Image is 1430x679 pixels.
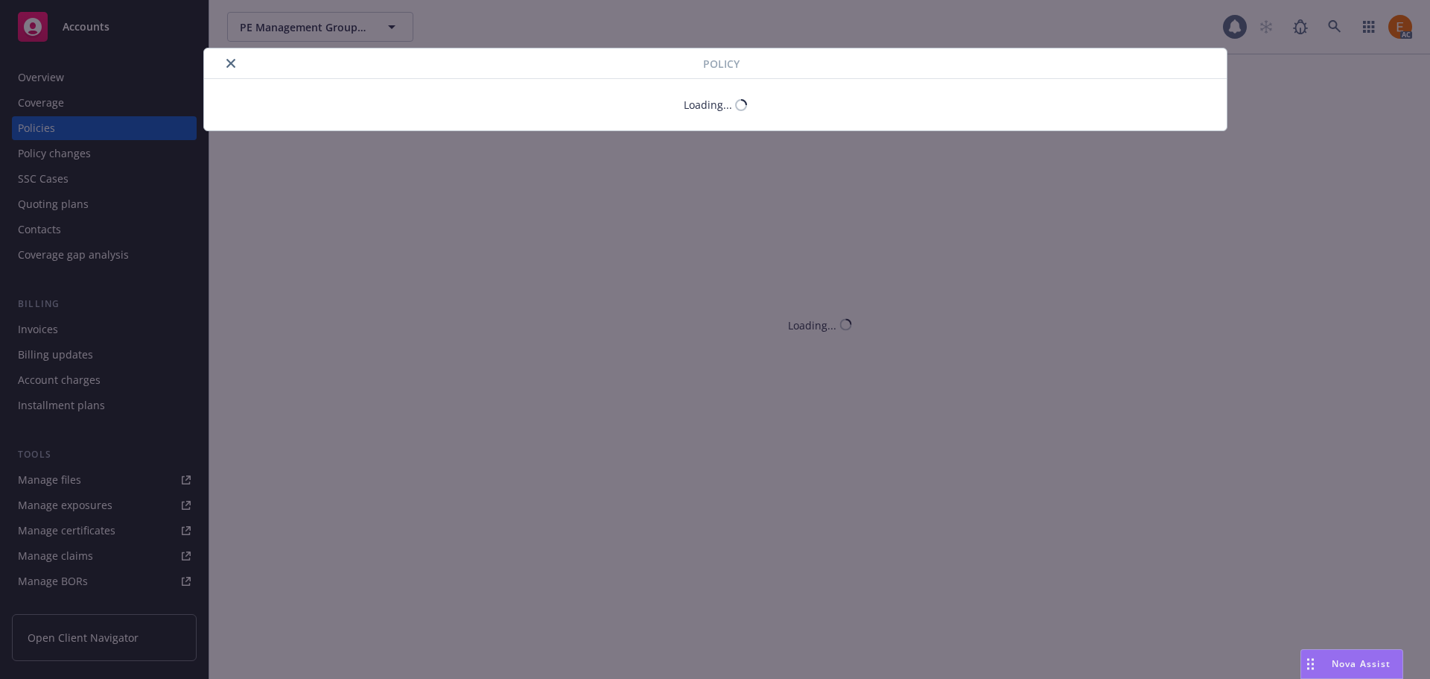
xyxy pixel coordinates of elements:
[1332,657,1391,670] span: Nova Assist
[1300,649,1403,679] button: Nova Assist
[1301,650,1320,678] div: Drag to move
[684,97,732,113] div: Loading...
[703,56,740,72] span: Policy
[222,54,240,72] button: close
